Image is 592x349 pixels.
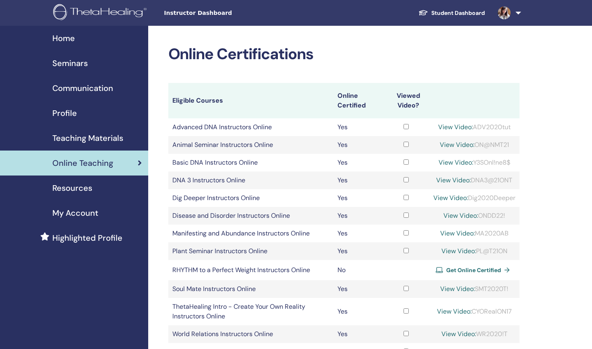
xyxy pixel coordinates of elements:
a: View Video: [441,330,476,338]
td: Yes [333,171,383,189]
td: Yes [333,280,383,298]
a: View Video: [439,158,473,167]
h2: Online Certifications [168,45,520,64]
div: ON@NMT21 [433,140,515,150]
td: Yes [333,154,383,171]
td: Yes [333,298,383,325]
a: Get Online Certified [436,264,513,276]
th: Online Certified [333,83,383,118]
img: graduation-cap-white.svg [418,9,428,16]
td: Basic DNA Instructors Online [168,154,333,171]
a: View Video: [440,140,474,149]
td: Manifesting and Abundance Instructors Online [168,225,333,242]
span: Highlighted Profile [52,232,122,244]
td: Yes [333,189,383,207]
span: My Account [52,207,98,219]
img: logo.png [53,4,149,22]
td: DNA 3 Instructors Online [168,171,333,189]
span: Get Online Certified [446,266,501,274]
a: View Video: [443,211,478,220]
span: Communication [52,82,113,94]
td: ThetaHealing Intro - Create Your Own Reality Instructors Online [168,298,333,325]
span: Home [52,32,75,44]
span: Resources [52,182,92,194]
span: Seminars [52,57,88,69]
td: Disease and Disorder Instructors Online [168,207,333,225]
a: View Video: [437,307,472,316]
a: View Video: [440,285,475,293]
td: Soul Mate Instructors Online [168,280,333,298]
div: Y3SOnl!ne8$ [433,158,515,167]
span: Online Teaching [52,157,113,169]
div: CYORealON17 [433,307,515,316]
img: default.jpg [498,6,511,19]
a: Student Dashboard [412,6,491,21]
div: DNA3@21ONT [433,176,515,185]
a: View Video: [438,123,473,131]
div: WR2020!T [433,329,515,339]
div: MA2020AB [433,229,515,238]
span: Profile [52,107,77,119]
td: Yes [333,136,383,154]
a: View Video: [441,247,476,255]
td: RHYTHM to a Perfect Weight Instructors Online [168,260,333,280]
div: PL@T21ON [433,246,515,256]
a: View Video: [433,194,468,202]
div: Dig2020Deeper [433,193,515,203]
span: Instructor Dashboard [164,9,285,17]
div: ADV2020tut [433,122,515,132]
td: Animal Seminar Instructors Online [168,136,333,154]
td: Yes [333,225,383,242]
td: World Relations Instructors Online [168,325,333,343]
div: SMT2020T! [433,284,515,294]
th: Eligible Courses [168,83,333,118]
td: No [333,260,383,280]
a: View Video: [440,229,475,237]
a: View Video: [436,176,471,184]
td: Yes [333,242,383,260]
td: Yes [333,207,383,225]
div: ONDD22! [433,211,515,221]
td: Advanced DNA Instructors Online [168,118,333,136]
td: Yes [333,325,383,343]
td: Yes [333,118,383,136]
td: Dig Deeper Instructors Online [168,189,333,207]
td: Plant Seminar Instructors Online [168,242,333,260]
span: Teaching Materials [52,132,123,144]
th: Viewed Video? [383,83,429,118]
